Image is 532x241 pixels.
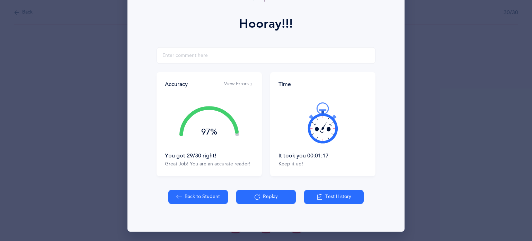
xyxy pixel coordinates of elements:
input: Enter comment here [157,47,375,64]
button: View Errors [224,81,254,88]
div: Keep it up! [278,161,367,168]
div: 97% [179,128,239,136]
div: It took you 00:01:17 [278,152,367,160]
div: Accuracy [165,80,188,88]
button: Replay [236,190,296,204]
div: Hooray!!! [239,15,293,33]
div: Time [278,80,367,88]
div: You got 29/30 right! [165,152,254,160]
button: Back to Student [168,190,228,204]
button: Test History [304,190,364,204]
div: Great Job! You are an accurate reader! [165,161,254,168]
